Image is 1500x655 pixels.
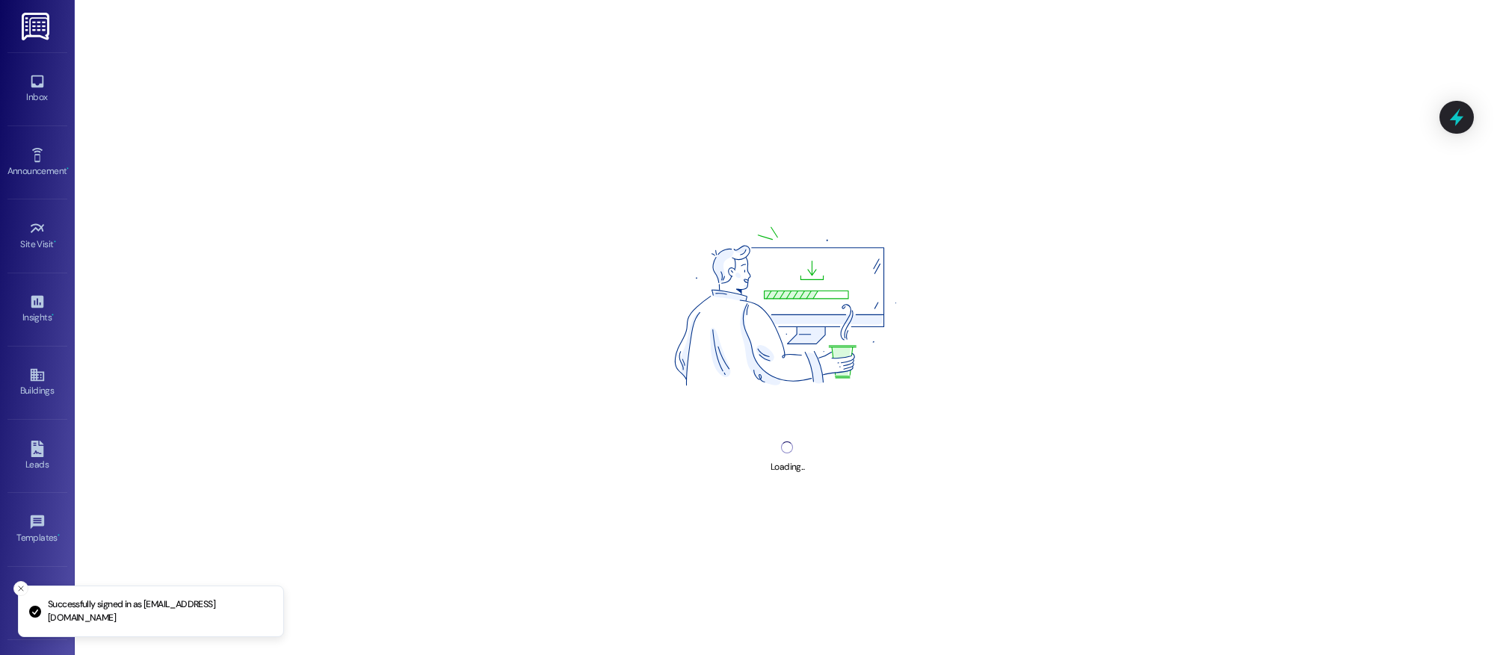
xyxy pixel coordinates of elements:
a: Templates • [7,509,67,550]
span: • [67,164,69,174]
a: Account [7,583,67,623]
span: • [52,310,54,320]
a: Inbox [7,69,67,109]
a: Buildings [7,362,67,403]
span: • [58,530,60,541]
img: ResiDesk Logo [22,13,52,40]
p: Successfully signed in as [EMAIL_ADDRESS][DOMAIN_NAME] [48,598,271,624]
a: Site Visit • [7,216,67,256]
a: Insights • [7,289,67,329]
a: Leads [7,436,67,476]
span: • [54,237,56,247]
button: Close toast [13,581,28,596]
div: Loading... [771,459,804,475]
